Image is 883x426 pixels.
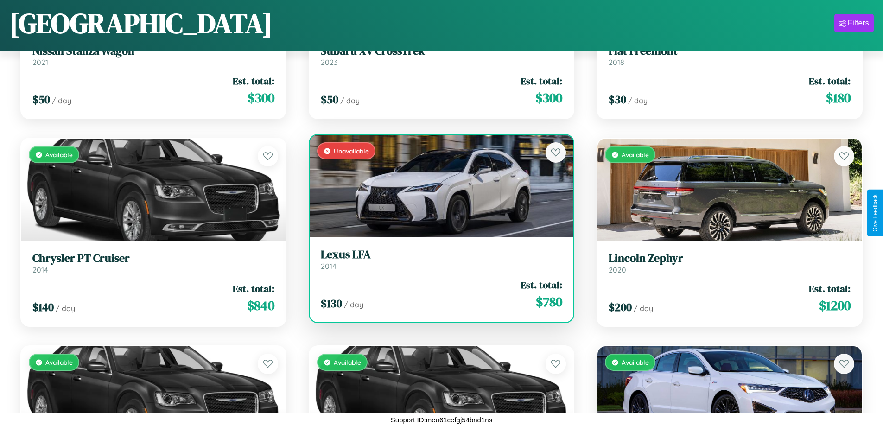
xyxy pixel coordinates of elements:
[344,300,363,309] span: / day
[809,282,851,295] span: Est. total:
[32,92,50,107] span: $ 50
[233,282,274,295] span: Est. total:
[609,57,624,67] span: 2018
[826,89,851,107] span: $ 180
[634,304,653,313] span: / day
[321,248,563,261] h3: Lexus LFA
[56,304,75,313] span: / day
[609,265,626,274] span: 2020
[321,57,337,67] span: 2023
[609,299,632,315] span: $ 200
[609,45,851,67] a: Fiat Freemont2018
[321,45,563,67] a: Subaru XV CrossTrek2023
[248,89,274,107] span: $ 300
[45,151,73,159] span: Available
[233,74,274,88] span: Est. total:
[9,4,273,42] h1: [GEOGRAPHIC_DATA]
[334,147,369,155] span: Unavailable
[535,89,562,107] span: $ 300
[628,96,648,105] span: / day
[609,92,626,107] span: $ 30
[521,278,562,292] span: Est. total:
[32,57,48,67] span: 2021
[622,151,649,159] span: Available
[32,252,274,274] a: Chrysler PT Cruiser2014
[622,358,649,366] span: Available
[848,19,869,28] div: Filters
[32,45,274,67] a: Nissan Stanza Wagon2021
[321,92,338,107] span: $ 50
[321,261,337,271] span: 2014
[834,14,874,32] button: Filters
[609,252,851,274] a: Lincoln Zephyr2020
[819,296,851,315] span: $ 1200
[809,74,851,88] span: Est. total:
[536,292,562,311] span: $ 780
[321,248,563,271] a: Lexus LFA2014
[340,96,360,105] span: / day
[32,265,48,274] span: 2014
[247,296,274,315] span: $ 840
[609,252,851,265] h3: Lincoln Zephyr
[32,299,54,315] span: $ 140
[45,358,73,366] span: Available
[321,296,342,311] span: $ 130
[391,413,492,426] p: Support ID: meu61cefgj54bnd1ns
[334,358,361,366] span: Available
[52,96,71,105] span: / day
[32,252,274,265] h3: Chrysler PT Cruiser
[872,194,878,232] div: Give Feedback
[521,74,562,88] span: Est. total:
